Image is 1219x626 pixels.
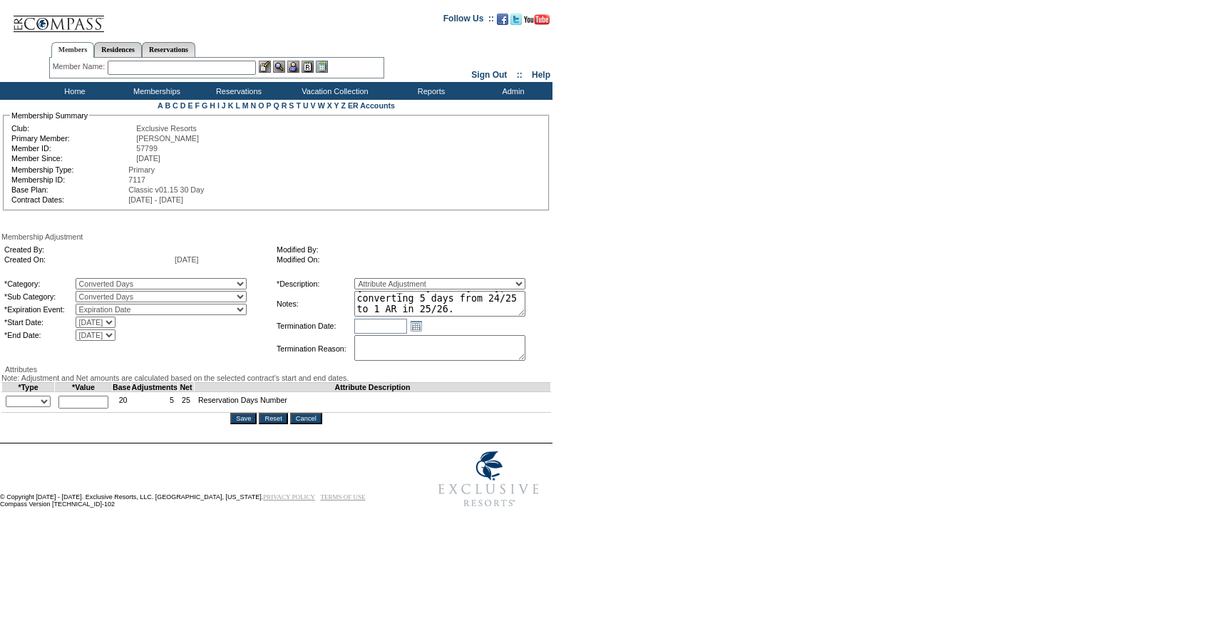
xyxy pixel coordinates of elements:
[263,493,315,501] a: PRIVACY POLICY
[11,144,135,153] td: Member ID:
[510,14,522,25] img: Follow us on Twitter
[55,383,113,392] td: *Value
[142,42,195,57] a: Reservations
[273,101,279,110] a: Q
[277,255,543,264] td: Modified On:
[217,101,220,110] a: I
[251,101,257,110] a: N
[289,101,294,110] a: S
[11,195,127,204] td: Contract Dates:
[113,383,131,392] td: Base
[10,111,89,120] legend: Membership Summary
[128,185,204,194] span: Classic v01.15 30 Day
[235,101,240,110] a: L
[517,70,523,80] span: ::
[32,82,114,100] td: Home
[194,383,550,392] td: Attribute Description
[4,329,74,341] td: *End Date:
[327,101,332,110] a: X
[4,245,173,254] td: Created By:
[175,255,199,264] span: [DATE]
[194,392,550,413] td: Reservation Days Number
[443,12,494,29] td: Follow Us ::
[311,101,316,110] a: V
[277,291,353,317] td: Notes:
[202,101,207,110] a: G
[94,42,142,57] a: Residences
[136,154,160,163] span: [DATE]
[302,61,314,73] img: Reservations
[532,70,550,80] a: Help
[341,101,346,110] a: Z
[11,124,135,133] td: Club:
[173,101,178,110] a: C
[228,101,234,110] a: K
[196,82,278,100] td: Reservations
[11,185,127,194] td: Base Plan:
[178,392,195,413] td: 25
[282,101,287,110] a: R
[158,101,163,110] a: A
[4,278,74,289] td: *Category:
[408,318,424,334] a: Open the calendar popup.
[136,134,199,143] span: [PERSON_NAME]
[524,18,550,26] a: Subscribe to our YouTube Channel
[290,413,322,424] input: Cancel
[136,124,197,133] span: Exclusive Resorts
[259,61,271,73] img: b_edit.gif
[524,14,550,25] img: Subscribe to our YouTube Channel
[11,154,135,163] td: Member Since:
[318,101,325,110] a: W
[11,175,127,184] td: Membership ID:
[1,232,551,241] div: Membership Adjustment
[128,165,155,174] span: Primary
[187,101,192,110] a: E
[4,304,74,315] td: *Expiration Event:
[242,101,249,110] a: M
[113,392,131,413] td: 20
[471,70,507,80] a: Sign Out
[277,318,353,334] td: Termination Date:
[321,493,366,501] a: TERMS OF USE
[277,335,353,362] td: Termination Reason:
[277,245,543,254] td: Modified By:
[195,101,200,110] a: F
[303,101,309,110] a: U
[4,291,74,302] td: *Sub Category:
[287,61,299,73] img: Impersonate
[470,82,552,100] td: Admin
[296,101,301,110] a: T
[53,61,108,73] div: Member Name:
[11,165,127,174] td: Membership Type:
[230,413,257,424] input: Save
[334,101,339,110] a: Y
[425,443,552,515] img: Exclusive Resorts
[389,82,470,100] td: Reports
[128,195,183,204] span: [DATE] - [DATE]
[131,392,178,413] td: 5
[259,413,287,424] input: Reset
[128,175,145,184] span: 7117
[1,374,551,382] div: Note: Adjustment and Net amounts are calculated based on the selected contract's start and end da...
[1,365,551,374] div: Attributes
[258,101,264,110] a: O
[12,4,105,33] img: Compass Home
[2,383,55,392] td: *Type
[278,82,389,100] td: Vacation Collection
[4,255,173,264] td: Created On:
[131,383,178,392] td: Adjustments
[114,82,196,100] td: Memberships
[316,61,328,73] img: b_calculator.gif
[222,101,226,110] a: J
[165,101,170,110] a: B
[136,144,158,153] span: 57799
[51,42,95,58] a: Members
[180,101,186,110] a: D
[497,14,508,25] img: Become our fan on Facebook
[178,383,195,392] td: Net
[11,134,135,143] td: Primary Member:
[210,101,215,110] a: H
[267,101,272,110] a: P
[4,317,74,328] td: *Start Date:
[277,278,353,289] td: *Description:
